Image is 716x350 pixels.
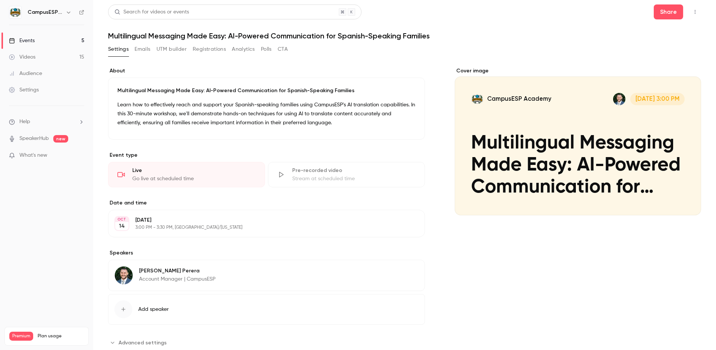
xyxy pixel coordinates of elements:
label: Cover image [455,67,701,75]
button: Emails [135,43,150,55]
label: Date and time [108,199,425,207]
div: Go live at scheduled time [132,175,256,182]
section: Advanced settings [108,337,425,349]
span: Advanced settings [119,339,167,347]
div: Videos [9,53,35,61]
div: Events [9,37,35,44]
button: Registrations [193,43,226,55]
div: OCT [115,217,129,222]
span: Add speaker [138,306,169,313]
p: 3:00 PM - 3:30 PM, [GEOGRAPHIC_DATA]/[US_STATE] [135,225,385,231]
label: Speakers [108,249,425,257]
li: help-dropdown-opener [9,118,84,126]
label: About [108,67,425,75]
button: Analytics [232,43,255,55]
div: Settings [9,86,39,94]
p: Event type [108,151,425,159]
h6: CampusESP Academy [28,9,63,16]
div: Albert Perera[PERSON_NAME] PereraAccount Manager | CampusESP [108,260,425,291]
img: CampusESP Academy [9,6,21,18]
p: Learn how to effectively reach and support your Spanish-speaking families using CampusESP's AI tr... [117,100,416,127]
div: Pre-recorded videoStream at scheduled time [268,162,425,187]
div: Stream at scheduled time [292,175,416,182]
button: Add speaker [108,294,425,325]
span: Help [19,118,30,126]
button: UTM builder [157,43,187,55]
button: Polls [261,43,272,55]
p: [PERSON_NAME] Perera [139,267,215,275]
span: Plan usage [38,333,84,339]
button: Settings [108,43,129,55]
div: Live [132,167,256,174]
div: Pre-recorded video [292,167,416,174]
iframe: Noticeable Trigger [75,152,84,159]
div: Audience [9,70,42,77]
section: Cover image [455,67,701,215]
div: LiveGo live at scheduled time [108,162,265,187]
button: Share [654,4,683,19]
img: Albert Perera [115,266,133,284]
p: Multilingual Messaging Made Easy: AI-Powered Communication for Spanish-Speaking Families [117,87,416,94]
p: [DATE] [135,216,385,224]
div: Search for videos or events [114,8,189,16]
h1: Multilingual Messaging Made Easy: AI-Powered Communication for Spanish-Speaking Families [108,31,701,40]
button: Advanced settings [108,337,171,349]
a: SpeakerHub [19,135,49,143]
p: Account Manager | CampusESP [139,275,215,283]
p: 14 [119,222,125,230]
button: CTA [278,43,288,55]
span: Premium [9,332,33,341]
span: new [53,135,68,143]
span: What's new [19,151,47,159]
